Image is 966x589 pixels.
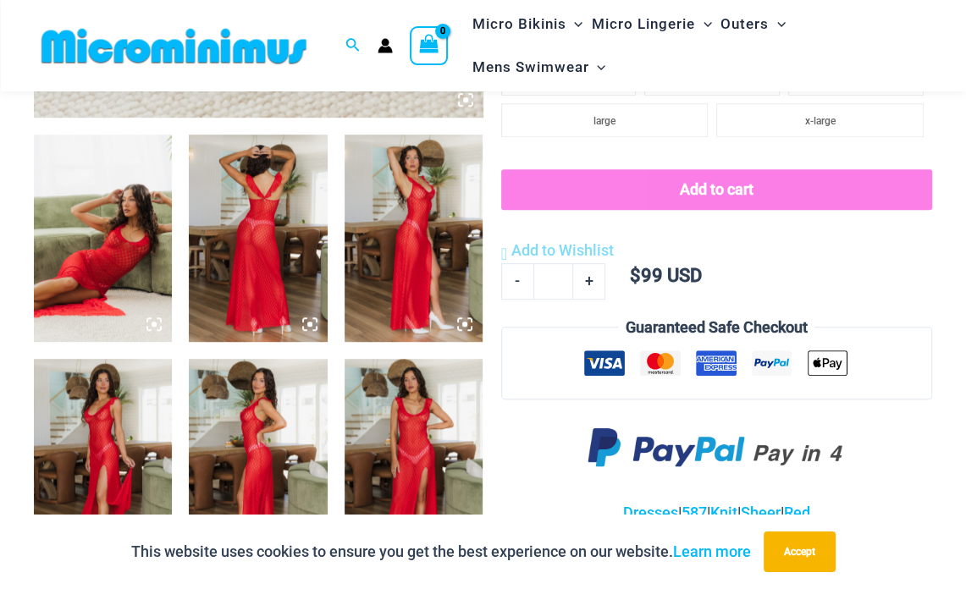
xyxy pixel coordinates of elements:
[467,46,610,89] a: Mens SwimwearMenu ToggleMenu Toggle
[592,3,695,46] span: Micro Lingerie
[501,238,614,263] a: Add to Wishlist
[769,3,786,46] span: Menu Toggle
[35,27,313,65] img: MM SHOP LOGO FLAT
[805,115,836,127] span: x-large
[131,539,751,564] p: This website uses cookies to ensure you get the best experience on our website.
[764,531,836,572] button: Accept
[345,359,483,566] img: Sometimes Red 587 Dress
[472,3,566,46] span: Micro Bikinis
[533,263,573,299] input: Product quantity
[784,504,810,521] a: Red
[716,3,790,46] a: OutersMenu ToggleMenu Toggle
[189,359,327,566] img: Sometimes Red 587 Dress
[710,504,737,521] a: Knit
[682,504,707,521] a: 587
[566,3,582,46] span: Menu Toggle
[34,135,172,342] img: Sometimes Red 587 Dress
[695,3,712,46] span: Menu Toggle
[720,3,769,46] span: Outers
[189,135,327,342] img: Sometimes Red 587 Dress
[673,542,751,560] a: Learn more
[630,265,702,286] bdi: 99 USD
[588,3,716,46] a: Micro LingerieMenu ToggleMenu Toggle
[345,135,483,342] img: Sometimes Red 587 Dress
[716,103,924,137] li: x-large
[741,504,781,521] a: Sheer
[511,241,614,259] span: Add to Wishlist
[34,359,172,566] img: Sometimes Red 587 Dress
[467,3,587,46] a: Micro BikinisMenu ToggleMenu Toggle
[410,26,449,65] a: View Shopping Cart, empty
[593,115,615,127] span: large
[573,263,605,299] a: +
[472,46,588,89] span: Mens Swimwear
[630,265,641,286] span: $
[378,38,393,53] a: Account icon link
[501,263,533,299] a: -
[345,36,361,57] a: Search icon link
[588,46,605,89] span: Menu Toggle
[501,103,709,137] li: large
[501,500,932,526] p: | | | |
[619,315,814,340] legend: Guaranteed Safe Checkout
[501,169,932,210] button: Add to cart
[623,504,678,521] a: Dresses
